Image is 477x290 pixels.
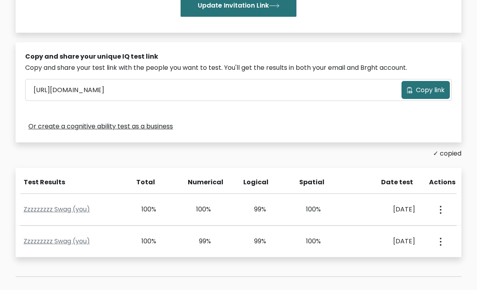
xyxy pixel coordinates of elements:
div: Test Results [24,178,122,187]
div: Actions [429,178,457,187]
div: Copy and share your test link with the people you want to test. You'll get the results in both yo... [25,63,452,73]
span: Copy link [416,85,445,95]
div: 99% [243,237,266,246]
div: Total [132,178,155,187]
div: 100% [133,205,156,214]
div: 100% [298,237,321,246]
div: 99% [189,237,211,246]
a: Zzzzzzzzz Swag (you) [24,237,90,246]
div: 100% [189,205,211,214]
a: Zzzzzzzzz Swag (you) [24,205,90,214]
div: Spatial [299,178,322,187]
div: ✓ copied [16,149,461,158]
div: [DATE] [353,205,415,214]
div: Logical [243,178,266,187]
div: 100% [298,205,321,214]
div: Copy and share your unique IQ test link [25,52,452,61]
div: [DATE] [353,237,415,246]
div: Date test [355,178,419,187]
div: Numerical [188,178,211,187]
a: Or create a cognitive ability test as a business [28,122,173,131]
div: 99% [243,205,266,214]
button: Copy link [401,81,450,99]
div: 100% [133,237,156,246]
